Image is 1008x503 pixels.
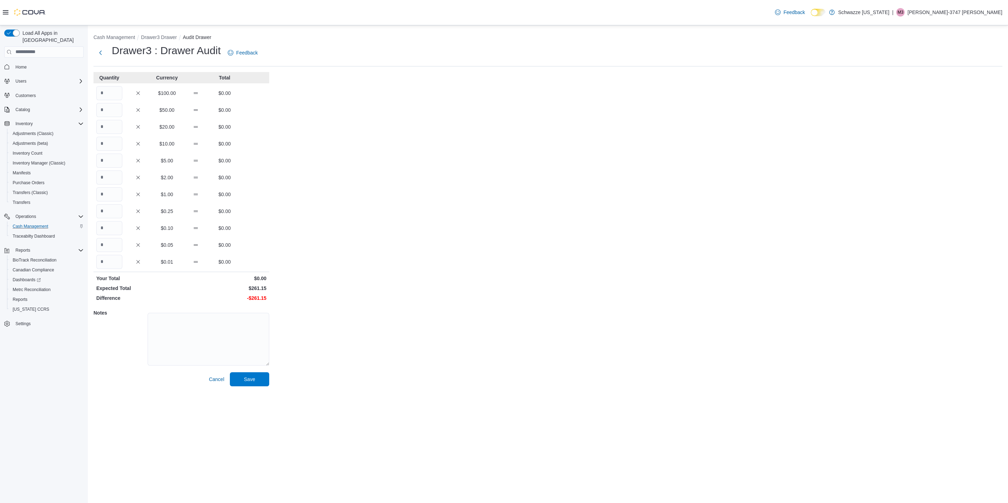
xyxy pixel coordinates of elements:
span: Traceabilty Dashboard [10,232,84,240]
a: Transfers (Classic) [10,188,51,197]
p: $0.00 [212,90,238,97]
span: Feedback [783,9,805,16]
p: $0.25 [154,208,180,215]
p: Quantity [96,74,122,81]
span: Reports [13,297,27,302]
p: $2.00 [154,174,180,181]
span: Operations [13,212,84,221]
input: Dark Mode [811,9,826,16]
span: Cash Management [10,222,84,231]
button: Inventory [1,119,86,129]
p: Your Total [96,275,180,282]
input: Quantity [96,170,122,185]
p: $5.00 [154,157,180,164]
a: [US_STATE] CCRS [10,305,52,314]
a: Metrc Reconciliation [10,285,53,294]
span: Catalog [15,107,30,112]
p: $0.05 [154,241,180,249]
a: Feedback [225,46,260,60]
a: Manifests [10,169,33,177]
p: $0.00 [212,241,238,249]
span: Inventory [15,121,33,127]
span: Cancel [209,376,224,383]
span: Reports [13,246,84,254]
a: Adjustments (Classic) [10,129,56,138]
span: Home [15,64,27,70]
span: Cash Management [13,224,48,229]
button: Inventory Count [7,148,86,158]
a: Home [13,63,30,71]
span: Feedback [236,49,258,56]
span: Canadian Compliance [10,266,84,274]
p: $20.00 [154,123,180,130]
p: $1.00 [154,191,180,198]
span: Adjustments (beta) [10,139,84,148]
span: Customers [15,93,36,98]
a: Customers [13,91,39,100]
p: $100.00 [154,90,180,97]
button: Home [1,62,86,72]
span: BioTrack Reconciliation [10,256,84,264]
span: M3 [898,8,904,17]
p: Currency [154,74,180,81]
span: Home [13,63,84,71]
p: $0.01 [154,258,180,265]
p: $50.00 [154,107,180,114]
a: Cash Management [10,222,51,231]
span: Adjustments (beta) [13,141,48,146]
input: Quantity [96,238,122,252]
span: Dashboards [13,277,41,283]
input: Quantity [96,103,122,117]
span: Inventory Count [13,150,43,156]
p: $0.00 [212,225,238,232]
p: Difference [96,295,180,302]
button: Save [230,372,269,386]
button: Transfers (Classic) [7,188,86,198]
p: $0.00 [212,174,238,181]
a: Feedback [772,5,808,19]
button: Drawer3 Drawer [141,34,177,40]
a: Settings [13,320,33,328]
span: Save [244,376,255,383]
span: Inventory Count [10,149,84,157]
a: BioTrack Reconciliation [10,256,59,264]
span: Transfers (Classic) [13,190,48,195]
button: Audit Drawer [183,34,211,40]
a: Purchase Orders [10,179,47,187]
span: Metrc Reconciliation [10,285,84,294]
span: Transfers (Classic) [10,188,84,197]
span: Dashboards [10,276,84,284]
button: Catalog [1,105,86,115]
p: $0.10 [154,225,180,232]
span: Users [13,77,84,85]
a: Dashboards [10,276,44,284]
span: Settings [15,321,31,327]
button: BioTrack Reconciliation [7,255,86,265]
p: $0.00 [212,140,238,147]
span: Inventory Manager (Classic) [10,159,84,167]
span: Inventory [13,120,84,128]
a: Traceabilty Dashboard [10,232,58,240]
span: Transfers [13,200,30,205]
nav: Complex example [4,59,84,347]
span: Manifests [10,169,84,177]
span: Transfers [10,198,84,207]
button: Inventory [13,120,35,128]
button: Cancel [206,372,227,386]
nav: An example of EuiBreadcrumbs [93,34,1002,42]
button: Adjustments (beta) [7,138,86,148]
input: Quantity [96,154,122,168]
input: Quantity [96,120,122,134]
p: $0.00 [212,107,238,114]
button: Canadian Compliance [7,265,86,275]
span: Operations [15,214,36,219]
span: Settings [13,319,84,328]
a: Transfers [10,198,33,207]
input: Quantity [96,255,122,269]
span: Reports [10,295,84,304]
p: $0.00 [212,123,238,130]
button: Traceabilty Dashboard [7,231,86,241]
button: Users [1,76,86,86]
button: Reports [13,246,33,254]
span: Reports [15,247,30,253]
